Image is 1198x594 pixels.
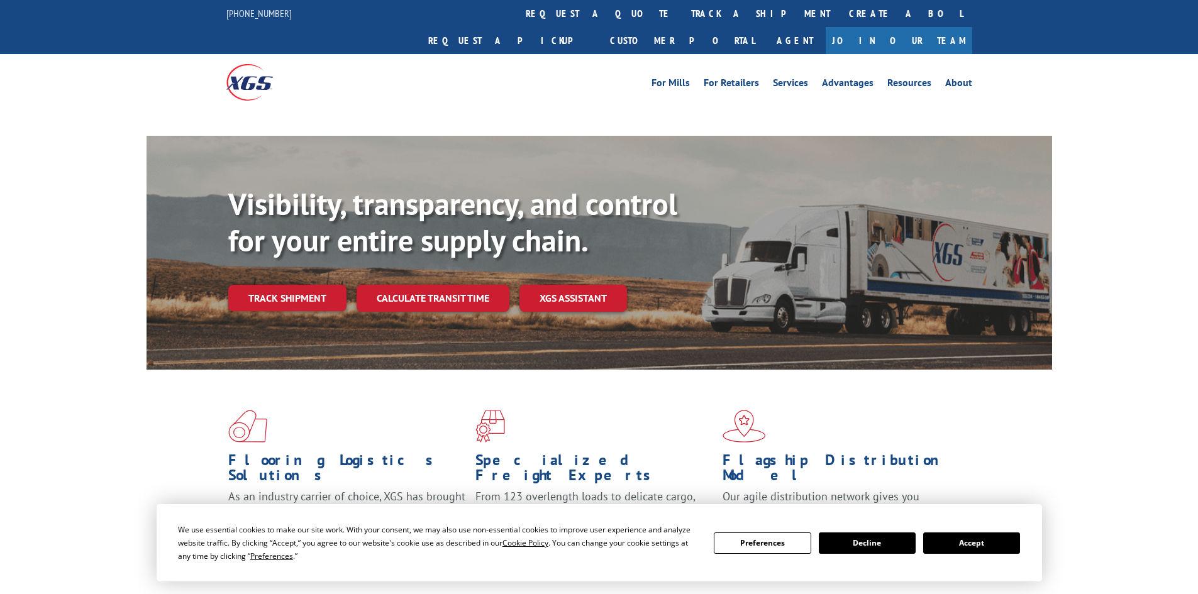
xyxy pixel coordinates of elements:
a: XGS ASSISTANT [519,285,627,312]
a: For Retailers [704,78,759,92]
a: Customer Portal [601,27,764,54]
a: Advantages [822,78,874,92]
button: Accept [923,532,1020,554]
button: Decline [819,532,916,554]
a: Track shipment [228,285,347,311]
img: xgs-icon-total-supply-chain-intelligence-red [228,410,267,443]
span: Our agile distribution network gives you nationwide inventory management on demand. [723,489,954,519]
a: Services [773,78,808,92]
a: For Mills [652,78,690,92]
b: Visibility, transparency, and control for your entire supply chain. [228,184,677,260]
img: xgs-icon-flagship-distribution-model-red [723,410,766,443]
h1: Flagship Distribution Model [723,453,960,489]
a: Calculate transit time [357,285,509,312]
a: Agent [764,27,826,54]
div: Cookie Consent Prompt [157,504,1042,581]
span: Preferences [250,551,293,561]
a: [PHONE_NUMBER] [226,7,292,19]
a: Resources [887,78,931,92]
h1: Specialized Freight Experts [475,453,713,489]
div: We use essential cookies to make our site work. With your consent, we may also use non-essential ... [178,523,699,563]
span: As an industry carrier of choice, XGS has brought innovation and dedication to flooring logistics... [228,489,465,534]
h1: Flooring Logistics Solutions [228,453,466,489]
a: Request a pickup [419,27,601,54]
button: Preferences [714,532,811,554]
p: From 123 overlength loads to delicate cargo, our experienced staff knows the best way to move you... [475,489,713,545]
img: xgs-icon-focused-on-flooring-red [475,410,505,443]
a: Join Our Team [826,27,972,54]
span: Cookie Policy [502,537,548,548]
a: About [945,78,972,92]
